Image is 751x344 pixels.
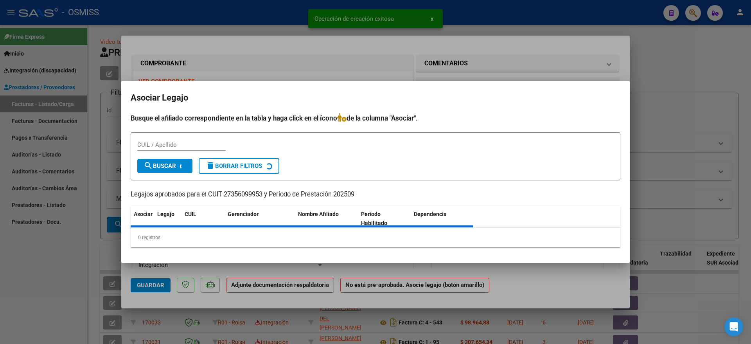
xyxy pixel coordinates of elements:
[157,211,174,217] span: Legajo
[206,162,262,169] span: Borrar Filtros
[414,211,447,217] span: Dependencia
[134,211,153,217] span: Asociar
[225,206,295,232] datatable-header-cell: Gerenciador
[154,206,181,232] datatable-header-cell: Legajo
[185,211,196,217] span: CUIL
[228,211,259,217] span: Gerenciador
[206,161,215,170] mat-icon: delete
[181,206,225,232] datatable-header-cell: CUIL
[144,162,176,169] span: Buscar
[358,206,411,232] datatable-header-cell: Periodo Habilitado
[199,158,279,174] button: Borrar Filtros
[131,228,620,247] div: 0 registros
[131,113,620,123] h4: Busque el afiliado correspondiente en la tabla y haga click en el ícono de la columna "Asociar".
[137,159,192,173] button: Buscar
[724,317,743,336] div: Open Intercom Messenger
[361,211,387,226] span: Periodo Habilitado
[298,211,339,217] span: Nombre Afiliado
[131,90,620,105] h2: Asociar Legajo
[411,206,474,232] datatable-header-cell: Dependencia
[131,206,154,232] datatable-header-cell: Asociar
[131,190,620,200] p: Legajos aprobados para el CUIT 27356099953 y Período de Prestación 202509
[144,161,153,170] mat-icon: search
[295,206,358,232] datatable-header-cell: Nombre Afiliado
